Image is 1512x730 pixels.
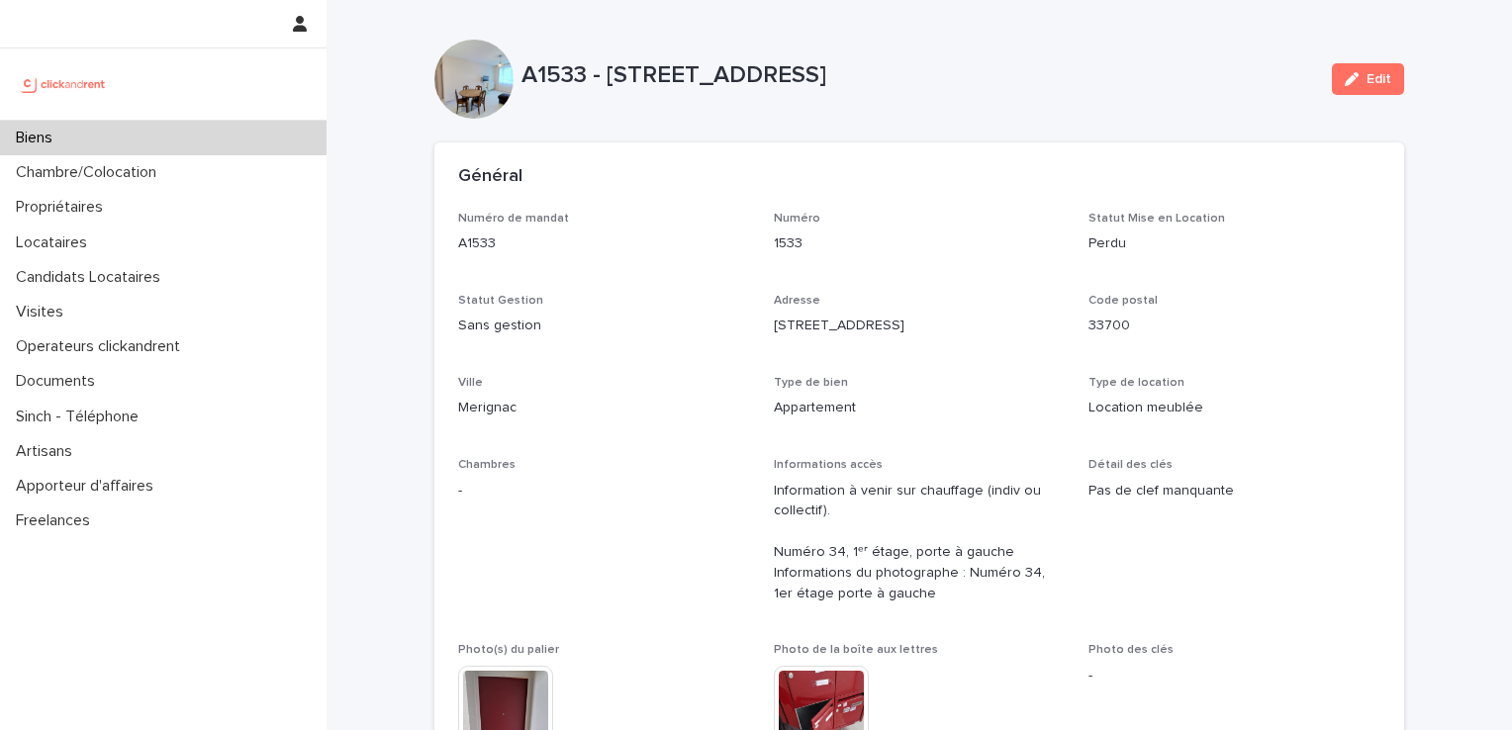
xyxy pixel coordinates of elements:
[774,295,820,307] span: Adresse
[8,442,88,461] p: Artisans
[1088,644,1174,656] span: Photo des clés
[458,644,559,656] span: Photo(s) du palier
[1088,481,1380,502] p: Pas de clef manquante
[1088,233,1380,254] p: Perdu
[458,166,522,188] h2: Général
[458,316,750,336] p: Sans gestion
[8,233,103,252] p: Locataires
[8,303,79,321] p: Visites
[1088,377,1184,389] span: Type de location
[16,64,112,104] img: UCB0brd3T0yccxBKYDjQ
[1088,316,1380,336] p: 33700
[8,372,111,391] p: Documents
[8,408,154,426] p: Sinch - Téléphone
[774,644,938,656] span: Photo de la boîte aux lettres
[8,268,176,287] p: Candidats Locataires
[8,337,196,356] p: Operateurs clickandrent
[1332,63,1404,95] button: Edit
[458,481,750,502] p: -
[8,477,169,496] p: Apporteur d'affaires
[774,316,1066,336] p: [STREET_ADDRESS]
[8,129,68,147] p: Biens
[458,295,543,307] span: Statut Gestion
[774,377,848,389] span: Type de bien
[1088,213,1225,225] span: Statut Mise en Location
[1367,72,1391,86] span: Edit
[774,213,820,225] span: Numéro
[458,398,750,418] p: Merignac
[774,233,1066,254] p: 1533
[1088,398,1380,418] p: Location meublée
[774,481,1066,604] p: Information à venir sur chauffage (indiv ou collectif). Numéro 34, 1ᵉʳ étage, porte à gauche Info...
[1088,666,1380,686] p: -
[8,198,119,217] p: Propriétaires
[458,213,569,225] span: Numéro de mandat
[1088,295,1158,307] span: Code postal
[8,163,172,182] p: Chambre/Colocation
[458,459,516,471] span: Chambres
[774,459,883,471] span: Informations accès
[521,61,1316,90] p: A1533 - [STREET_ADDRESS]
[458,377,483,389] span: Ville
[774,398,1066,418] p: Appartement
[458,233,750,254] p: A1533
[8,511,106,530] p: Freelances
[1088,459,1173,471] span: Détail des clés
